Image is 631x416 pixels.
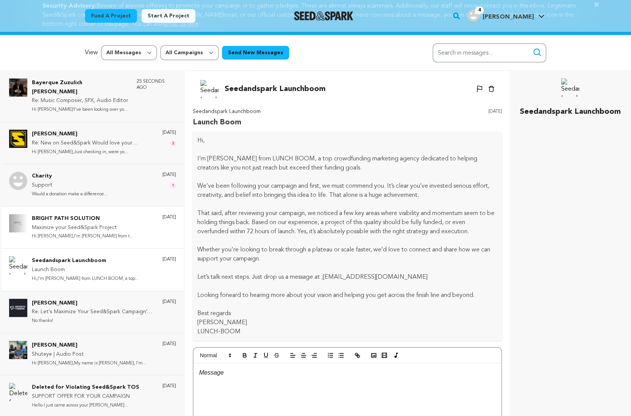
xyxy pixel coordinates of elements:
span: 2 [170,140,176,146]
p: Hi [PERSON_NAME],Just checking in, were yo... [32,148,155,157]
p: [DATE] [162,214,176,220]
a: Andrea N.'s Profile [466,8,546,22]
p: Seedandspark Launchboom [193,107,261,116]
p: [DATE] [162,299,176,305]
img: Charity Photo [9,172,27,190]
p: Charity [32,172,107,181]
span: [PERSON_NAME] [483,14,534,20]
p: [PERSON_NAME] [197,318,498,327]
p: Looking forward to hearing more about your vision and helping you get across the finish line and ... [197,291,498,300]
img: Scott Jones Photo [9,130,27,148]
p: [DATE] [488,107,502,129]
span: Andrea N.'s Profile [466,8,546,24]
p: Hi,I’m [PERSON_NAME] from LUNCH BOOM, a top... [32,275,138,283]
p: [DATE] [162,256,176,262]
p: I’m [PERSON_NAME] from LUNCH BOOM, a top crowdfunding marketing agency dedicated to helping creat... [197,154,498,173]
p: [PERSON_NAME] [32,341,146,350]
p: Let’s talk next steps. Just drop us a message at ;[EMAIL_ADDRESS][DOMAIN_NAME] [197,273,498,282]
p: [DATE] [162,341,176,347]
p: No thanks! [32,317,155,325]
p: Best regards [197,309,498,318]
p: Hi [PERSON_NAME]!I've been looking over yo... [32,105,129,114]
p: Shuteye | Audio Post [32,350,146,359]
p: [DATE] [162,130,176,136]
img: user.png [467,9,480,22]
img: Kaleb Jones Photo [9,299,27,317]
img: BRIGHT PATH SOLUTION Photo [9,214,27,232]
span: 1 [170,182,176,188]
img: Seedandspark Launchboom Photo [561,78,579,97]
img: Seed&Spark Logo Dark Mode [294,11,354,20]
p: Hi, [197,136,498,145]
p: Deleted for Violating Seed&Spark TOS [32,383,139,392]
img: Seedandspark Launchboom Photo [9,256,27,275]
p: Seedandspark Launchboom [225,83,326,95]
p: [PERSON_NAME] [32,299,155,308]
p: Whether you're looking to break through a plateau or scale faster, we’d love to connect and share... [197,245,498,264]
p: Bayerque Zuzulich [PERSON_NAME] [32,78,129,97]
p: Re: Music Composer, SFX, Audio Editor [32,96,129,105]
img: Deleted for Violating Seed&Spark TOS Photo [9,383,27,401]
p: Launch Boom [32,265,138,275]
button: Send New Messages [222,46,289,60]
a: Seed&Spark Homepage [294,11,354,20]
p: Support [32,181,107,190]
p: Re: Let's Maximize Your Seed&Spark Campaign’s Reach with the Latest Updates. [32,308,155,317]
p: [DATE] [162,172,176,178]
img: Bayerque Zuzulich Duggan Photo [9,78,27,97]
p: 25 seconds ago [137,78,176,91]
p: View [85,48,98,57]
p: Re: New on Seed&Spark Would love your guidance [32,139,155,148]
img: Bob Pepek Photo [9,341,27,359]
img: Seedandspark Launchboom Photo [200,80,219,98]
input: Search in messages... [433,43,546,63]
p: Maximize your Seed&Spark Project [32,223,133,232]
a: Start a project [142,9,195,23]
p: BRIGHT PATH SOLUTION [32,214,133,223]
p: LUNCH-BOOM [197,327,498,336]
p: Seedandspark Launchboom [520,106,621,118]
p: That said, after reviewing your campaign, we noticed a few key areas where visibility and momentu... [197,209,498,236]
div: Andrea N.'s Profile [467,9,534,22]
a: Fund a project [85,9,137,23]
p: [DATE] [162,383,176,389]
p: We’ve been following your campaign and first, we must commend you. It’s clear you’ve invested ser... [197,182,498,200]
p: Would a donation make a difference... [32,190,107,199]
p: Seedandspark Launchboom [32,256,138,265]
p: Launch Boom [193,116,261,129]
p: Hi [PERSON_NAME],My name is [PERSON_NAME], I'm... [32,359,146,368]
span: 4 [475,6,484,14]
p: Hi [PERSON_NAME],I’m [PERSON_NAME] from t... [32,232,133,241]
p: SUPPORT OFFER FOR YOUR CAMPAIGN [32,392,139,401]
p: Hello I just came across your [PERSON_NAME]... [32,401,139,410]
p: [PERSON_NAME] [32,130,155,139]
